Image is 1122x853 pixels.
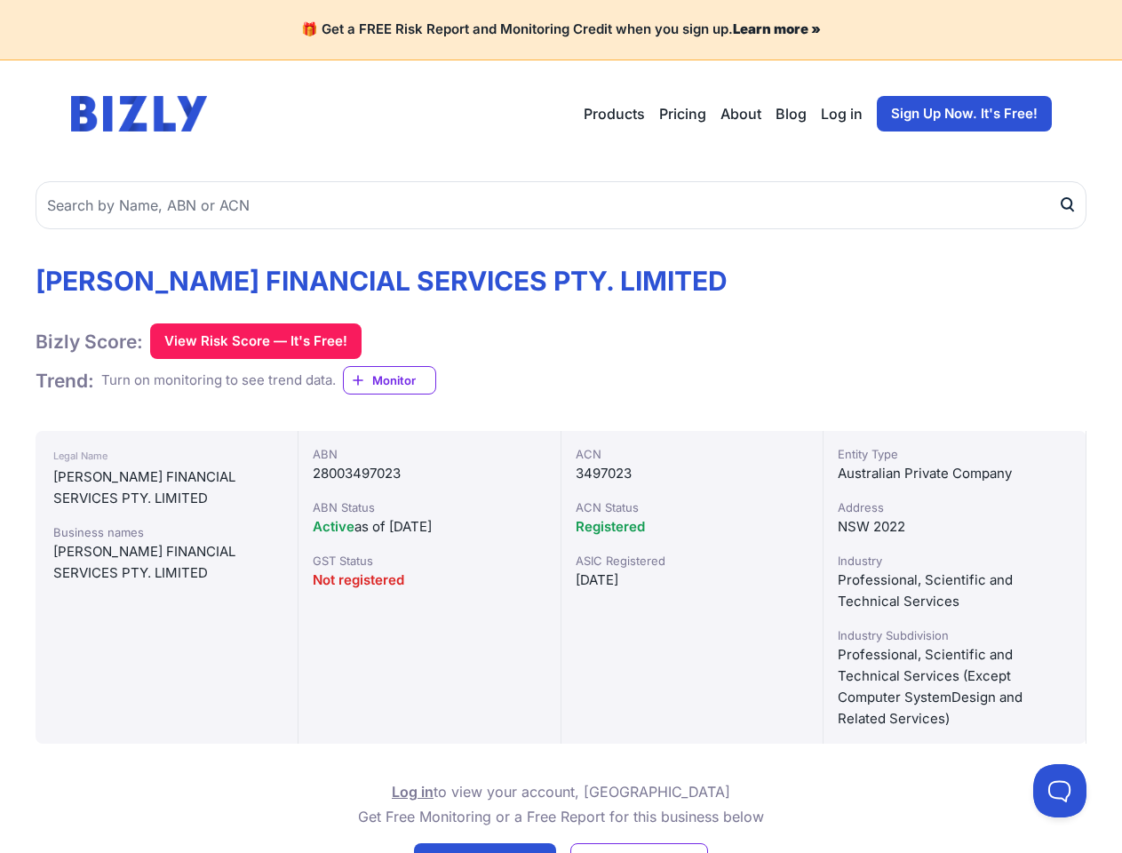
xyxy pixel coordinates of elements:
div: GST Status [313,552,546,570]
h4: 🎁 Get a FREE Risk Report and Monitoring Credit when you sign up. [21,21,1101,38]
div: ASIC Registered [576,552,809,570]
span: 28003497023 [313,465,401,482]
div: [DATE] [576,570,809,591]
h1: Trend : [36,369,94,393]
div: NSW 2022 [838,516,1071,538]
span: Not registered [313,571,404,588]
div: Address [838,498,1071,516]
h1: [PERSON_NAME] FINANCIAL SERVICES PTY. LIMITED [36,265,728,297]
span: Active [313,518,354,535]
a: About [720,103,761,124]
h1: Bizly Score: [36,330,143,354]
div: ACN [576,445,809,463]
div: Professional, Scientific and Technical Services [838,570,1071,612]
a: Blog [776,103,807,124]
div: as of [DATE] [313,516,546,538]
div: Legal Name [53,445,280,466]
a: Learn more » [733,20,821,37]
div: Industry Subdivision [838,626,1071,644]
div: ABN [313,445,546,463]
a: Monitor [343,366,436,395]
span: Monitor [372,371,435,389]
div: Entity Type [838,445,1071,463]
button: View Risk Score — It's Free! [150,323,362,359]
button: Products [584,103,645,124]
div: [PERSON_NAME] FINANCIAL SERVICES PTY. LIMITED [53,541,280,584]
input: Search by Name, ABN or ACN [36,181,1086,229]
div: Australian Private Company [838,463,1071,484]
a: Sign Up Now. It's Free! [877,96,1052,132]
div: ABN Status [313,498,546,516]
div: Turn on monitoring to see trend data. [101,371,336,391]
div: Professional, Scientific and Technical Services (Except Computer SystemDesign and Related Services) [838,644,1071,729]
a: Log in [821,103,863,124]
a: Pricing [659,103,706,124]
span: 3497023 [576,465,632,482]
a: Log in [392,783,434,801]
span: Registered [576,518,645,535]
div: Business names [53,523,280,541]
iframe: Toggle Customer Support [1033,764,1086,817]
p: to view your account, [GEOGRAPHIC_DATA] Get Free Monitoring or a Free Report for this business below [358,779,764,829]
div: ACN Status [576,498,809,516]
div: [PERSON_NAME] FINANCIAL SERVICES PTY. LIMITED [53,466,280,509]
div: Industry [838,552,1071,570]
